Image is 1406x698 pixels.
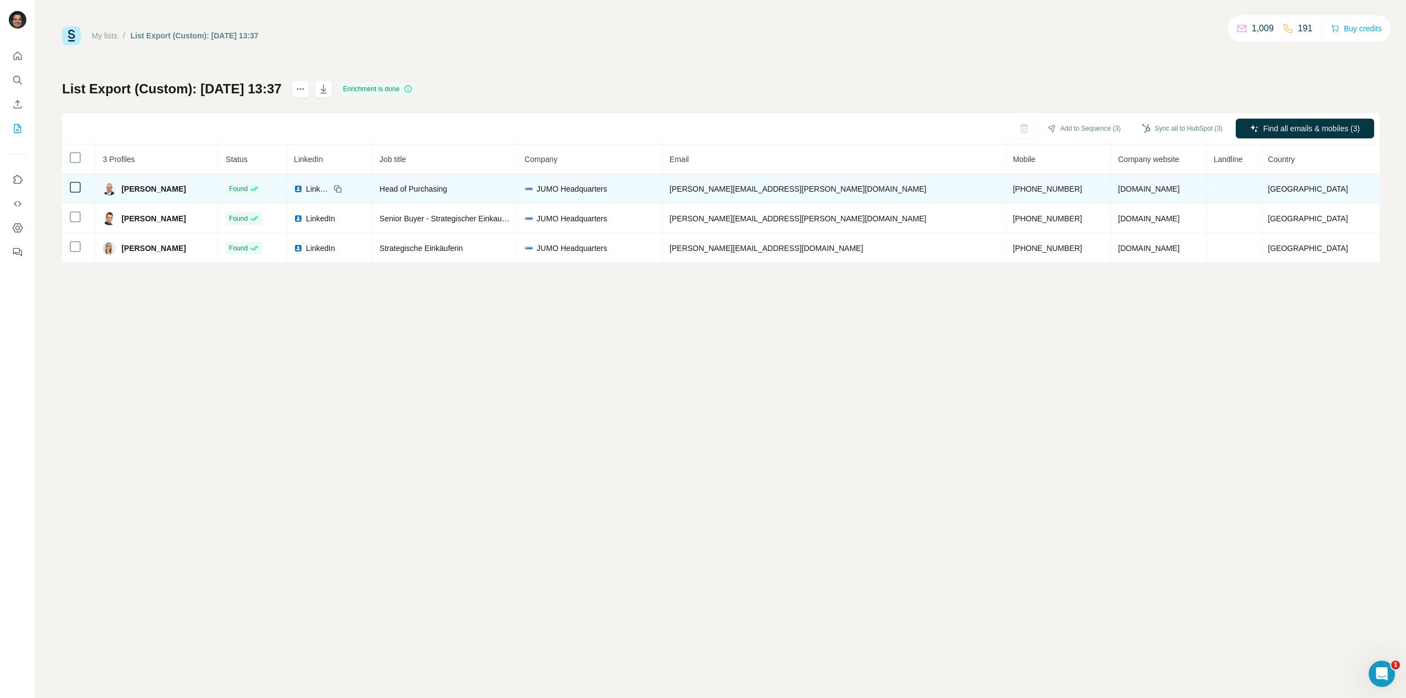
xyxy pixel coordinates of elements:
[537,213,607,224] span: JUMO Headquarters
[9,11,26,29] img: Avatar
[292,80,309,98] button: actions
[380,185,447,193] span: Head of Purchasing
[1013,155,1035,164] span: Mobile
[121,213,186,224] span: [PERSON_NAME]
[229,243,248,253] span: Found
[537,243,607,254] span: JUMO Headquarters
[9,218,26,238] button: Dashboard
[525,185,533,193] img: company-logo
[103,212,116,225] img: Avatar
[1214,155,1243,164] span: Landline
[1118,155,1179,164] span: Company website
[62,80,282,98] h1: List Export (Custom): [DATE] 13:37
[1369,661,1395,687] iframe: Intercom live chat
[306,213,335,224] span: LinkedIn
[1268,155,1295,164] span: Country
[294,155,323,164] span: LinkedIn
[294,185,303,193] img: LinkedIn logo
[62,26,81,45] img: Surfe Logo
[1298,22,1313,35] p: 191
[669,155,689,164] span: Email
[92,31,118,40] a: My lists
[380,244,463,253] span: Strategische Einkäuferin
[9,242,26,262] button: Feedback
[380,155,406,164] span: Job title
[1040,120,1129,137] button: Add to Sequence (3)
[1391,661,1400,669] span: 1
[1236,119,1374,138] button: Find all emails & mobiles (3)
[103,155,135,164] span: 3 Profiles
[103,182,116,196] img: Avatar
[9,46,26,66] button: Quick start
[380,214,603,223] span: Senior Buyer - Strategischer Einkauf Elektronik / Elektromechanik
[1118,214,1180,223] span: [DOMAIN_NAME]
[1252,22,1274,35] p: 1,009
[294,244,303,253] img: LinkedIn logo
[537,183,607,194] span: JUMO Headquarters
[229,214,248,224] span: Found
[1118,244,1180,253] span: [DOMAIN_NAME]
[121,183,186,194] span: [PERSON_NAME]
[123,30,125,41] li: /
[9,70,26,90] button: Search
[669,214,927,223] span: [PERSON_NAME][EMAIL_ADDRESS][PERSON_NAME][DOMAIN_NAME]
[131,30,259,41] div: List Export (Custom): [DATE] 13:37
[669,185,927,193] span: [PERSON_NAME][EMAIL_ADDRESS][PERSON_NAME][DOMAIN_NAME]
[669,244,863,253] span: [PERSON_NAME][EMAIL_ADDRESS][DOMAIN_NAME]
[1268,214,1348,223] span: [GEOGRAPHIC_DATA]
[1263,123,1360,134] span: Find all emails & mobiles (3)
[9,194,26,214] button: Use Surfe API
[1013,244,1082,253] span: [PHONE_NUMBER]
[1118,185,1180,193] span: [DOMAIN_NAME]
[294,214,303,223] img: LinkedIn logo
[9,170,26,189] button: Use Surfe on LinkedIn
[525,244,533,253] img: company-logo
[103,242,116,255] img: Avatar
[306,243,335,254] span: LinkedIn
[9,119,26,138] button: My lists
[1013,185,1082,193] span: [PHONE_NUMBER]
[1268,185,1348,193] span: [GEOGRAPHIC_DATA]
[229,184,248,194] span: Found
[9,94,26,114] button: Enrich CSV
[525,155,557,164] span: Company
[1331,21,1382,36] button: Buy credits
[306,183,330,194] span: LinkedIn
[121,243,186,254] span: [PERSON_NAME]
[1134,120,1230,137] button: Sync all to HubSpot (3)
[226,155,248,164] span: Status
[1268,244,1348,253] span: [GEOGRAPHIC_DATA]
[525,214,533,223] img: company-logo
[340,82,416,96] div: Enrichment is done
[1013,214,1082,223] span: [PHONE_NUMBER]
